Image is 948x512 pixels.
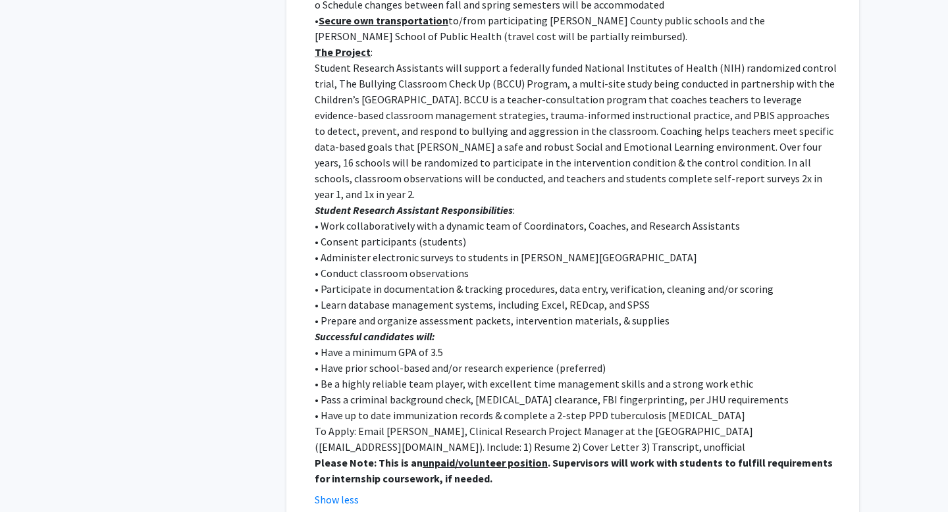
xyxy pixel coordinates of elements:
p: : [315,44,841,60]
p: • Conduct classroom observations [315,265,841,281]
p: • Learn database management systems, including Excel, REDcap, and SPSS [315,297,841,313]
p: • Participate in documentation & tracking procedures, data entry, verification, cleaning and/or s... [315,281,841,297]
p: • Have up to date immunization records & complete a 2-step PPD tuberculosis [MEDICAL_DATA] [315,407,841,423]
p: • Have prior school-based and/or research experience (preferred) [315,360,841,376]
p: • Work collaboratively with a dynamic team of Coordinators, Coaches, and Research Assistants [315,218,841,234]
button: Show less [315,492,359,507]
em: Student Research Assistant Responsibilities [315,203,513,217]
p: To Apply: Email [PERSON_NAME], Clinical Research Project Manager at the [GEOGRAPHIC_DATA] ([EMAIL... [315,423,841,455]
strong: Please Note: This is an . Supervisors will work with students to fulfill requirements for interns... [315,456,833,485]
p: • Pass a criminal background check, [MEDICAL_DATA] clearance, FBI fingerprinting, per JHU require... [315,392,841,407]
p: • Consent participants (students) [315,234,841,249]
p: Student Research Assistants will support a federally funded National Institutes of Health (NIH) r... [315,60,841,202]
p: • Be a highly reliable team player, with excellent time management skills and a strong work ethic [315,376,841,392]
u: unpaid/volunteer position [423,456,548,469]
p: : [315,202,841,218]
p: • to/from participating [PERSON_NAME] County public schools and the [PERSON_NAME] School of Publi... [315,13,841,44]
u: Secure own transportation [319,14,448,27]
p: • Have a minimum GPA of 3.5 [315,344,841,360]
p: • Prepare and organize assessment packets, intervention materials, & supplies [315,313,841,328]
u: The Project [315,45,371,59]
iframe: Chat [10,453,56,502]
p: • Administer electronic surveys to students in [PERSON_NAME][GEOGRAPHIC_DATA] [315,249,841,265]
em: Successful candidates will: [315,330,435,343]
